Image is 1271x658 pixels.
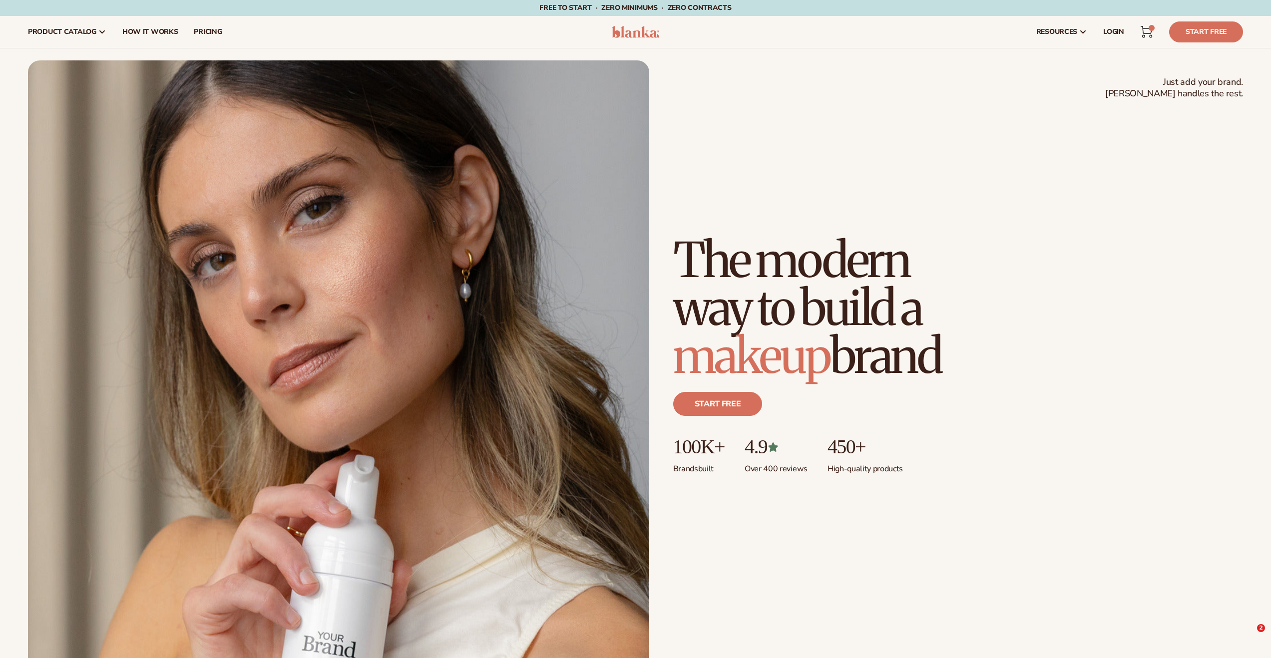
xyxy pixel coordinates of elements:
a: Start Free [1169,21,1243,42]
a: How It Works [114,16,186,48]
p: 4.9 [745,436,808,458]
span: resources [1036,28,1077,36]
span: LOGIN [1103,28,1124,36]
p: Brands built [673,458,725,474]
p: Over 400 reviews [745,458,808,474]
span: Just add your brand. [PERSON_NAME] handles the rest. [1105,76,1243,100]
a: LOGIN [1095,16,1132,48]
a: pricing [186,16,230,48]
a: product catalog [20,16,114,48]
p: High-quality products [828,458,903,474]
span: Free to start · ZERO minimums · ZERO contracts [539,3,731,12]
h1: The modern way to build a brand [673,236,993,380]
span: makeup [673,326,830,386]
span: pricing [194,28,222,36]
span: product catalog [28,28,96,36]
p: 450+ [828,436,903,458]
span: 2 [1257,624,1265,632]
a: resources [1028,16,1095,48]
span: How It Works [122,28,178,36]
a: Start free [673,392,763,416]
iframe: Intercom live chat [1237,624,1261,648]
p: 100K+ [673,436,725,458]
img: logo [612,26,659,38]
